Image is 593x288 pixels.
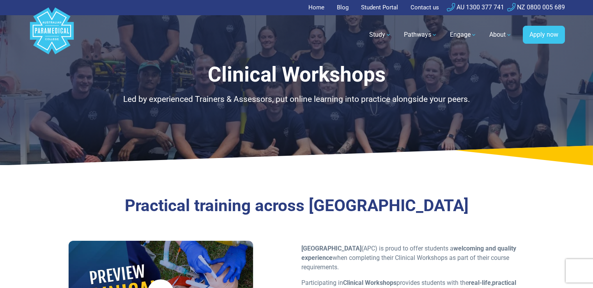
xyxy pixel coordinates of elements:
a: Apply now [523,26,565,44]
a: Study [365,24,396,46]
p: (APC) is proud to offer students a when completing their Clinical Workshops as part of their cour... [301,244,525,272]
a: AU 1300 377 741 [447,4,504,11]
a: NZ 0800 005 689 [507,4,565,11]
a: Australian Paramedical College [28,15,75,55]
h1: Clinical Workshops [69,62,525,87]
strong: [GEOGRAPHIC_DATA] [301,245,361,252]
a: About [485,24,517,46]
strong: real-life [469,279,491,286]
p: Led by experienced Trainers & Assessors, put online learning into practice alongside your peers. [69,93,525,106]
h3: Practical training across [GEOGRAPHIC_DATA] [69,196,525,216]
strong: welcoming and quality experience [301,245,516,261]
a: Pathways [399,24,442,46]
a: Engage [445,24,481,46]
strong: Clinical Workshops [343,279,397,286]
